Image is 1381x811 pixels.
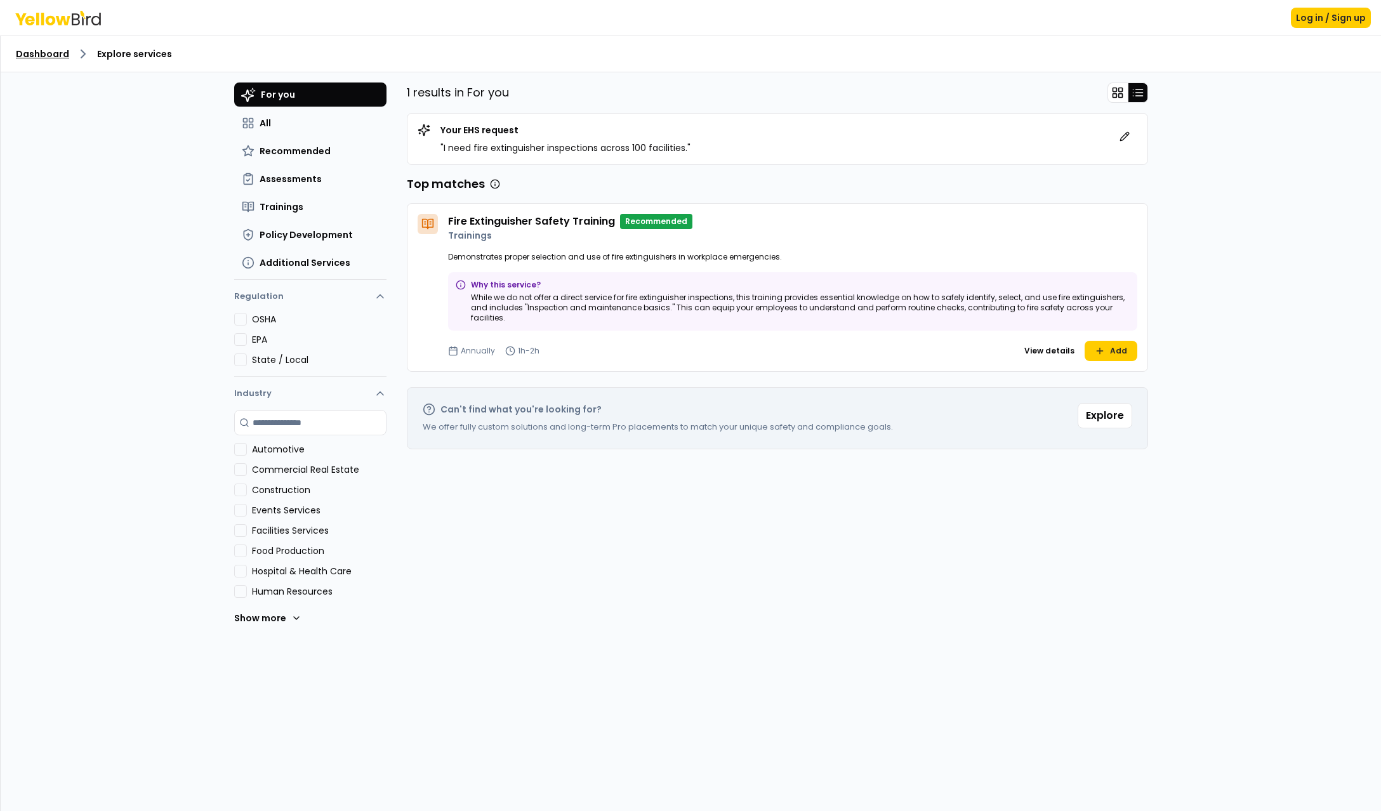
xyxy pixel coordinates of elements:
button: Additional Services [234,251,387,274]
label: Food Production [252,544,387,557]
label: Hospital & Health Care [252,565,387,577]
label: Commercial Real Estate [252,463,387,476]
label: EPA [252,333,387,346]
button: Policy Development [234,223,387,246]
button: View details [1019,341,1080,361]
span: For you [261,88,295,101]
p: 1h-2h [518,346,539,356]
span: Recommended [260,145,331,157]
p: Your EHS request [440,124,690,136]
button: Regulation [234,285,387,313]
button: Explore [1078,403,1132,428]
span: All [260,117,271,129]
div: Regulation [234,313,387,376]
label: Events Services [252,504,387,517]
label: State / Local [252,353,387,366]
span: Trainings [260,201,303,213]
p: While we do not offer a direct service for fire extinguisher inspections, this training provides ... [471,293,1130,323]
p: Recommended [620,214,692,229]
p: 1 results in For you [407,84,509,102]
p: " I need fire extinguisher inspections across 100 facilities. " [440,142,690,154]
button: All [234,112,387,135]
button: Show more [234,605,301,631]
p: Demonstrates proper selection and use of fire extinguishers in workplace emergencies. [448,252,1137,262]
button: Log in / Sign up [1291,8,1371,28]
button: Add [1085,341,1137,361]
p: We offer fully custom solutions and long-term Pro placements to match your unique safety and comp... [423,421,893,433]
button: Assessments [234,168,387,190]
span: Assessments [260,173,322,185]
p: Why this service? [471,280,1130,290]
label: Human Resources [252,585,387,598]
label: OSHA [252,313,387,326]
p: Trainings [448,229,1137,242]
label: Construction [252,484,387,496]
p: Annually [461,346,495,356]
label: Automotive [252,443,387,456]
label: Facilities Services [252,524,387,537]
h4: Fire Extinguisher Safety Training [448,214,615,229]
button: Recommended [234,140,387,162]
button: For you [234,82,387,107]
a: Dashboard [16,48,69,60]
div: Industry [234,410,387,641]
h3: Top matches [407,175,485,193]
nav: breadcrumb [16,46,1366,62]
span: Explore services [97,48,172,60]
span: Additional Services [260,256,350,269]
span: Policy Development [260,228,353,241]
button: Trainings [234,195,387,218]
button: Industry [234,377,387,410]
h2: Can't find what you're looking for? [440,403,602,416]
